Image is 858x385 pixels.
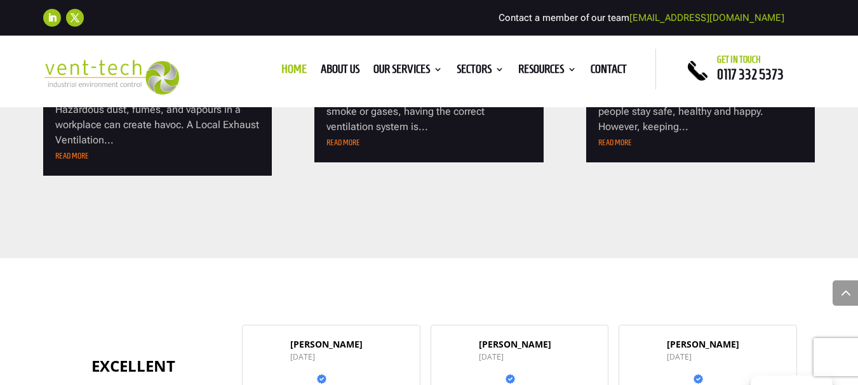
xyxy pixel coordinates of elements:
strong: EXCELLENT [56,355,211,377]
div: [DATE] [479,352,596,363]
a: Sectors [457,65,504,79]
div: [DATE] [290,352,407,363]
img: Google [278,373,289,384]
a: About us [321,65,359,79]
img: Google [301,373,312,384]
img: Google [666,373,677,384]
a: Contact [591,65,627,79]
img: 2023-09-27T08_35_16.549ZVENT-TECH---Clear-background [43,60,179,95]
img: Google [582,338,595,351]
a: [EMAIL_ADDRESS][DOMAIN_NAME] [629,12,784,23]
a: read more [55,151,89,160]
img: Google [771,338,784,351]
img: Google [643,373,654,384]
a: Home [281,65,307,79]
img: Google [267,373,278,384]
div: [DATE] [667,352,784,363]
img: Google [467,373,478,384]
a: Follow on LinkedIn [43,9,61,27]
a: 0117 332 5373 [717,67,784,82]
img: Google [490,373,500,384]
p: A clean, cool working environment helps people stay safe, healthy and happy. However, keeping... [598,89,803,134]
img: Google [678,373,688,384]
img: Steve Ablett profile picture [632,338,657,363]
div: [PERSON_NAME] [290,338,407,351]
span: Contact a member of our team [499,12,784,23]
img: Google [655,373,666,384]
img: Google [444,373,455,384]
img: Google [290,373,300,384]
div: [PERSON_NAME] [479,338,596,351]
img: Nick Aris profile picture [255,338,281,363]
img: Google [478,373,489,384]
a: read more [326,138,360,147]
img: Google [632,373,643,384]
a: Our Services [373,65,443,79]
img: Google [394,338,407,351]
img: Stephen Ryan profile picture [444,338,469,363]
div: [PERSON_NAME] [667,338,784,351]
a: read more [598,138,632,147]
img: Google [255,373,266,384]
a: Follow on X [66,9,84,27]
p: If your business works with dust, fumes, smoke or gases, having the correct ventilation system is... [326,89,532,134]
span: Get in touch [717,55,761,65]
p: Hazardous dust, fumes, and vapours in a workplace can create havoc. A Local Exhaust Ventilation... [55,102,260,147]
img: Google [455,373,466,384]
a: Resources [518,65,577,79]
